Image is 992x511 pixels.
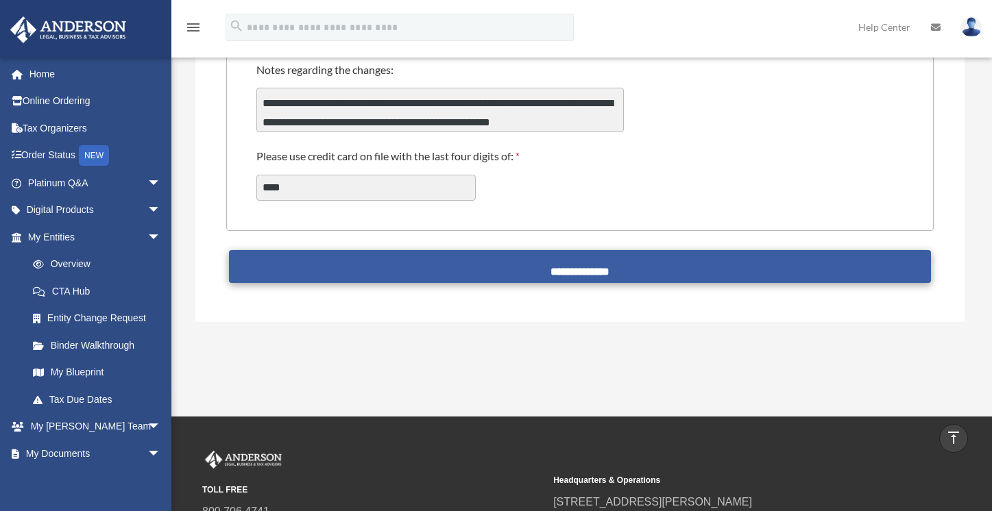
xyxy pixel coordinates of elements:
a: [STREET_ADDRESS][PERSON_NAME] [553,496,752,508]
a: Digital Productsarrow_drop_down [10,197,182,224]
label: Please use credit card on file with the last four digits of: [256,149,523,166]
a: Online Ordering [10,88,182,115]
span: arrow_drop_down [147,169,175,197]
a: Platinum Q&Aarrow_drop_down [10,169,182,197]
a: Entity Change Request [19,305,175,332]
a: My Entitiesarrow_drop_down [10,223,182,251]
span: arrow_drop_down [147,413,175,441]
a: Overview [19,251,182,278]
label: Notes regarding the changes: [256,62,397,79]
a: CTA Hub [19,277,182,305]
a: My [PERSON_NAME] Teamarrow_drop_down [10,413,182,440]
img: Anderson Advisors Platinum Portal [202,451,285,469]
a: Tax Due Dates [19,386,182,413]
a: vertical_align_top [939,424,968,453]
i: search [229,18,244,34]
a: Home [10,60,182,88]
span: arrow_drop_down [147,223,175,251]
span: arrow_drop_down [147,197,175,225]
a: Binder Walkthrough [19,332,182,359]
a: My Documentsarrow_drop_down [10,440,182,467]
a: Order StatusNEW [10,142,182,170]
div: NEW [79,145,109,166]
img: Anderson Advisors Platinum Portal [6,16,130,43]
a: Tax Organizers [10,114,182,142]
span: arrow_drop_down [147,440,175,468]
small: Headquarters & Operations [553,473,895,488]
i: vertical_align_top [945,429,962,446]
a: My Blueprint [19,359,182,386]
img: User Pic [961,17,982,37]
small: TOLL FREE [202,483,544,497]
i: menu [185,19,202,36]
a: menu [185,24,202,36]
